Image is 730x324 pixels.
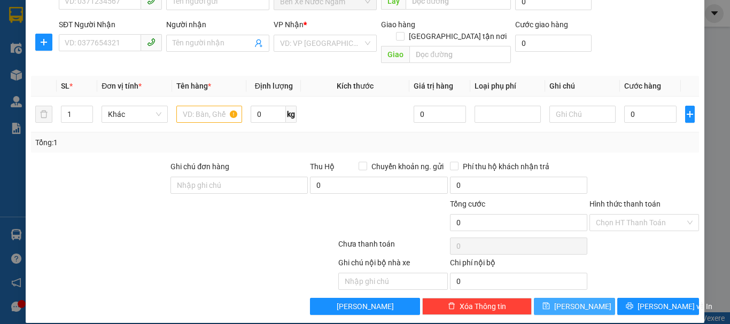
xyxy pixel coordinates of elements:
[61,82,69,90] span: SL
[338,273,448,290] input: Nhập ghi chú
[515,35,592,52] input: Cước giao hàng
[310,162,335,171] span: Thu Hộ
[170,162,229,171] label: Ghi chú đơn hàng
[338,257,448,273] div: Ghi chú nội bộ nhà xe
[686,110,694,118] span: plus
[170,177,308,194] input: Ghi chú đơn hàng
[147,38,156,46] span: phone
[414,106,466,123] input: 0
[166,19,269,30] div: Người nhận
[337,238,449,257] div: Chưa thanh toán
[459,161,554,172] span: Phí thu hộ khách nhận trả
[624,82,661,90] span: Cước hàng
[286,106,297,123] span: kg
[422,298,532,315] button: deleteXóa Thông tin
[617,298,699,315] button: printer[PERSON_NAME] và In
[310,298,420,315] button: [PERSON_NAME]
[367,161,448,172] span: Chuyển khoản ng. gửi
[381,20,415,29] span: Giao hàng
[450,200,485,208] span: Tổng cước
[448,302,455,311] span: delete
[36,38,52,46] span: plus
[337,301,394,312] span: [PERSON_NAME]
[515,20,568,29] label: Cước giao hàng
[405,30,511,42] span: [GEOGRAPHIC_DATA] tận nơi
[450,257,587,273] div: Chi phí nội bộ
[255,82,293,90] span: Định lượng
[35,34,52,51] button: plus
[381,46,409,63] span: Giao
[59,19,162,30] div: SĐT Người Nhận
[534,298,616,315] button: save[PERSON_NAME]
[254,39,263,48] span: user-add
[685,106,695,123] button: plus
[549,106,616,123] input: Ghi Chú
[589,200,661,208] label: Hình thức thanh toán
[337,82,374,90] span: Kích thước
[545,76,620,97] th: Ghi chú
[35,137,283,148] div: Tổng: 1
[542,302,550,311] span: save
[409,46,511,63] input: Dọc đường
[108,106,161,122] span: Khác
[274,20,304,29] span: VP Nhận
[554,301,611,312] span: [PERSON_NAME]
[102,82,142,90] span: Đơn vị tính
[176,82,211,90] span: Tên hàng
[638,301,712,312] span: [PERSON_NAME] và In
[35,106,52,123] button: delete
[470,76,545,97] th: Loại phụ phí
[460,301,506,312] span: Xóa Thông tin
[414,82,453,90] span: Giá trị hàng
[176,106,243,123] input: VD: Bàn, Ghế
[626,302,633,311] span: printer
